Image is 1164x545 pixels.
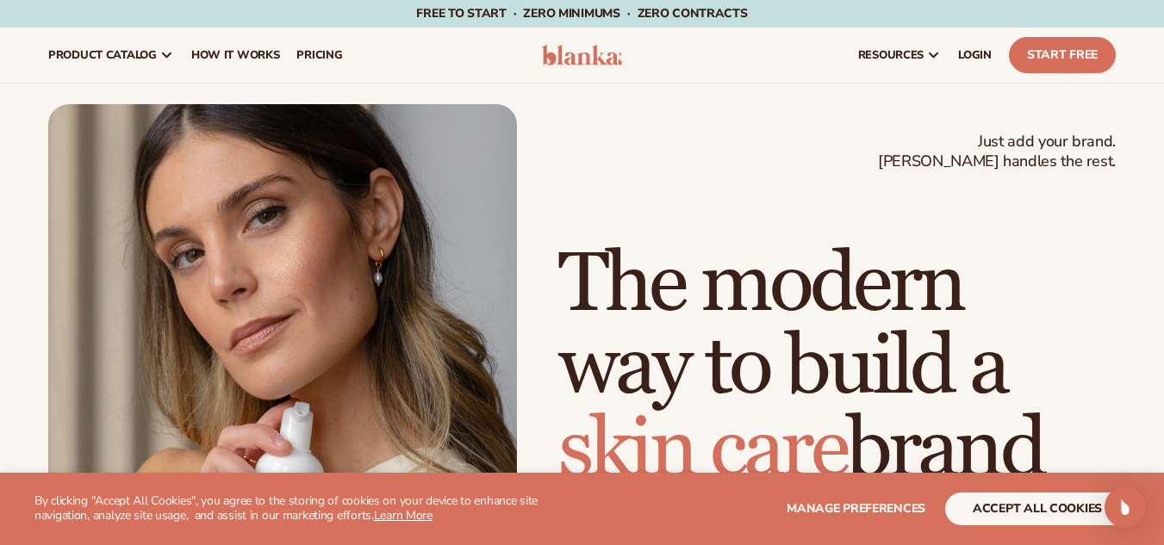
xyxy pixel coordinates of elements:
button: accept all cookies [945,492,1130,525]
button: Manage preferences [787,492,925,525]
span: resources [858,48,924,62]
span: pricing [296,48,342,62]
span: skin care [558,399,846,500]
h1: The modern way to build a brand [558,244,1116,492]
span: LOGIN [958,48,992,62]
img: logo [542,45,623,65]
a: Learn More [374,507,433,523]
span: How It Works [191,48,280,62]
a: pricing [288,28,351,83]
span: Manage preferences [787,500,925,517]
span: Just add your brand. [PERSON_NAME] handles the rest. [878,132,1116,172]
a: How It Works [183,28,289,83]
div: Open Intercom Messenger [1105,486,1146,528]
span: product catalog [48,48,157,62]
a: LOGIN [949,28,1000,83]
a: resources [850,28,949,83]
span: Free to start · ZERO minimums · ZERO contracts [416,5,747,22]
a: product catalog [40,28,183,83]
a: Start Free [1009,37,1116,73]
p: By clicking "Accept All Cookies", you agree to the storing of cookies on your device to enhance s... [34,494,575,523]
